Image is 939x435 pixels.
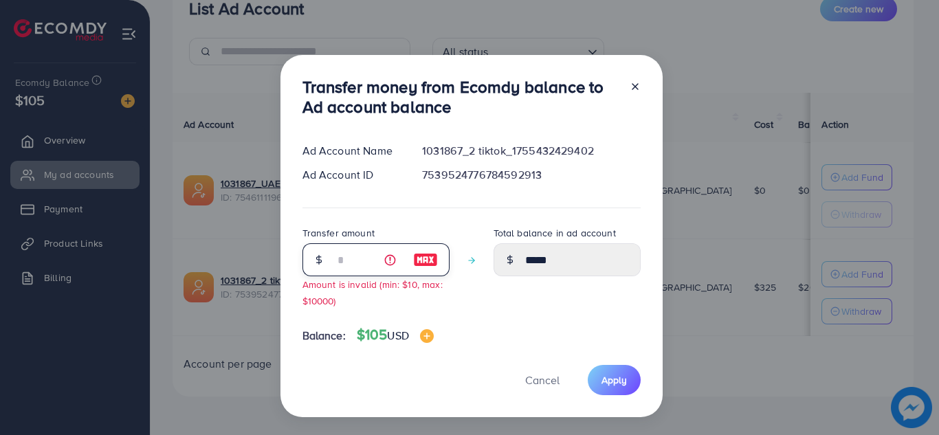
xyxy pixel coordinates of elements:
img: image [420,329,434,343]
h3: Transfer money from Ecomdy balance to Ad account balance [302,77,619,117]
button: Cancel [508,365,577,394]
div: Ad Account ID [291,167,412,183]
span: Cancel [525,372,560,388]
div: 7539524776784592913 [411,167,651,183]
div: Ad Account Name [291,143,412,159]
div: 1031867_2 tiktok_1755432429402 [411,143,651,159]
span: Apply [601,373,627,387]
button: Apply [588,365,641,394]
span: Balance: [302,328,346,344]
h4: $105 [357,326,434,344]
label: Total balance in ad account [494,226,616,240]
label: Transfer amount [302,226,375,240]
span: USD [387,328,408,343]
img: image [413,252,438,268]
small: Amount is invalid (min: $10, max: $10000) [302,278,443,306]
